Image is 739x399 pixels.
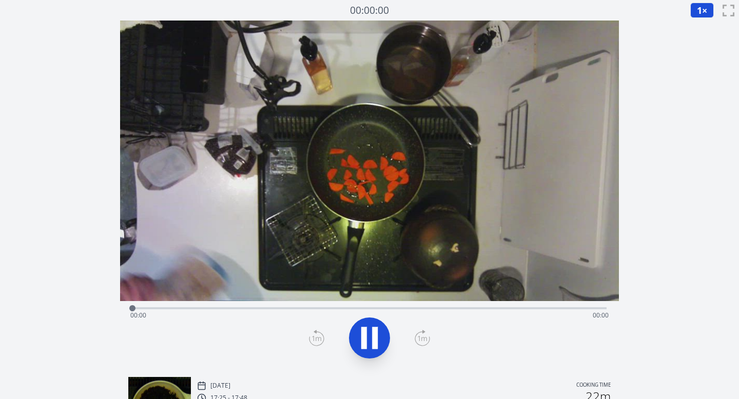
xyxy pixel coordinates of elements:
span: 1 [697,4,702,16]
a: 00:00:00 [350,3,389,18]
p: [DATE] [210,382,230,390]
span: 00:00 [593,311,609,320]
button: 1× [690,3,714,18]
p: Cooking time [576,381,611,390]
